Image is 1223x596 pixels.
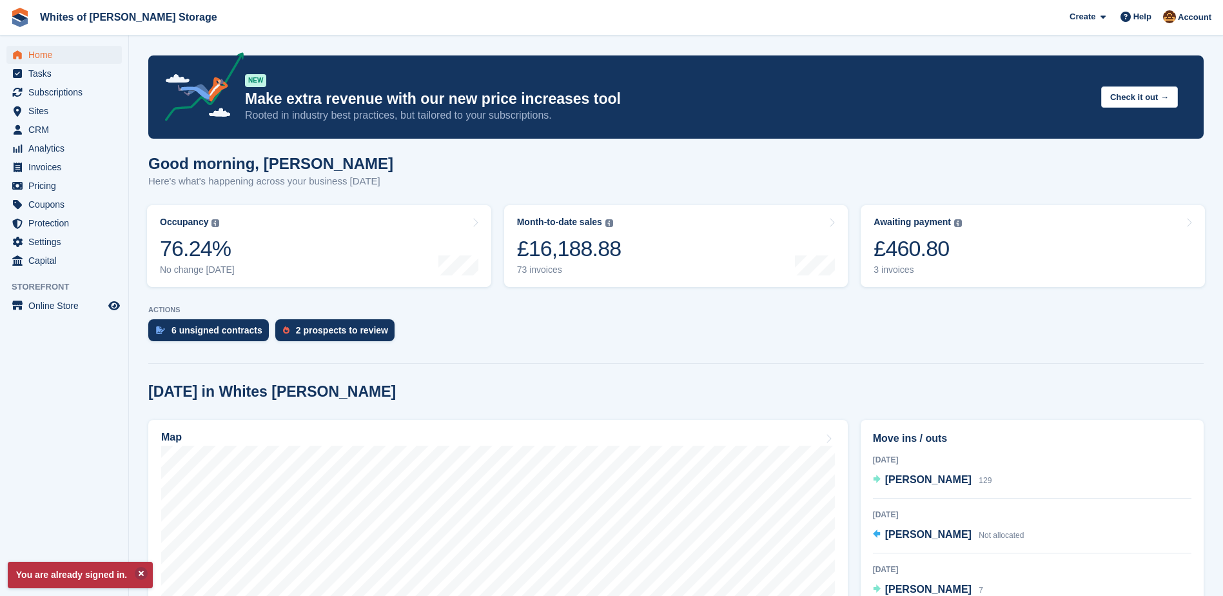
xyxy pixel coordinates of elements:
[106,298,122,313] a: Preview store
[954,219,962,227] img: icon-info-grey-7440780725fd019a000dd9b08b2336e03edf1995a4989e88bcd33f0948082b44.svg
[6,177,122,195] a: menu
[873,454,1191,466] div: [DATE]
[28,214,106,232] span: Protection
[148,319,275,348] a: 6 unsigned contracts
[6,46,122,64] a: menu
[28,252,106,270] span: Capital
[6,214,122,232] a: menu
[211,219,219,227] img: icon-info-grey-7440780725fd019a000dd9b08b2336e03edf1995a4989e88bcd33f0948082b44.svg
[10,8,30,27] img: stora-icon-8386f47178a22dfd0bd8f6a31ec36ba5ce8667c1dd55bd0f319d3a0aa187defe.svg
[28,297,106,315] span: Online Store
[35,6,222,28] a: Whites of [PERSON_NAME] Storage
[28,121,106,139] span: CRM
[275,319,401,348] a: 2 prospects to review
[6,121,122,139] a: menu
[6,297,122,315] a: menu
[517,235,621,262] div: £16,188.88
[1163,10,1176,23] img: Eddie White
[1133,10,1151,23] span: Help
[885,584,972,595] span: [PERSON_NAME]
[6,158,122,176] a: menu
[874,217,951,228] div: Awaiting payment
[154,52,244,126] img: price-adjustments-announcement-icon-8257ccfd72463d97f412b2fc003d46551f7dbcb40ab6d574587a9cd5c0d94...
[296,325,388,335] div: 2 prospects to review
[874,235,962,262] div: £460.80
[6,139,122,157] a: menu
[6,83,122,101] a: menu
[28,158,106,176] span: Invoices
[605,219,613,227] img: icon-info-grey-7440780725fd019a000dd9b08b2336e03edf1995a4989e88bcd33f0948082b44.svg
[6,233,122,251] a: menu
[873,431,1191,446] h2: Move ins / outs
[148,174,393,189] p: Here's what's happening across your business [DATE]
[171,325,262,335] div: 6 unsigned contracts
[861,205,1205,287] a: Awaiting payment £460.80 3 invoices
[245,74,266,87] div: NEW
[1178,11,1211,24] span: Account
[6,65,122,83] a: menu
[28,139,106,157] span: Analytics
[517,264,621,275] div: 73 invoices
[873,472,992,489] a: [PERSON_NAME] 129
[28,177,106,195] span: Pricing
[283,326,289,334] img: prospect-51fa495bee0391a8d652442698ab0144808aea92771e9ea1ae160a38d050c398.svg
[873,509,1191,521] div: [DATE]
[245,90,1091,108] p: Make extra revenue with our new price increases tool
[517,217,602,228] div: Month-to-date sales
[147,205,491,287] a: Occupancy 76.24% No change [DATE]
[12,281,128,293] span: Storefront
[148,383,396,401] h2: [DATE] in Whites [PERSON_NAME]
[1070,10,1095,23] span: Create
[885,474,972,485] span: [PERSON_NAME]
[28,65,106,83] span: Tasks
[160,217,208,228] div: Occupancy
[504,205,848,287] a: Month-to-date sales £16,188.88 73 invoices
[874,264,962,275] div: 3 invoices
[28,102,106,120] span: Sites
[1101,86,1178,108] button: Check it out →
[28,195,106,214] span: Coupons
[161,432,182,443] h2: Map
[160,235,235,262] div: 76.24%
[148,155,393,172] h1: Good morning, [PERSON_NAME]
[979,476,992,485] span: 129
[6,252,122,270] a: menu
[979,586,983,595] span: 7
[873,564,1191,575] div: [DATE]
[6,102,122,120] a: menu
[28,233,106,251] span: Settings
[156,326,165,334] img: contract_signature_icon-13c848040528278c33f63329250d36e43548de30e8caae1d1a13099fd9432cc5.svg
[873,527,1024,544] a: [PERSON_NAME] Not allocated
[979,531,1024,540] span: Not allocated
[885,529,972,540] span: [PERSON_NAME]
[160,264,235,275] div: No change [DATE]
[8,562,153,588] p: You are already signed in.
[148,306,1204,314] p: ACTIONS
[28,46,106,64] span: Home
[28,83,106,101] span: Subscriptions
[6,195,122,214] a: menu
[245,108,1091,123] p: Rooted in industry best practices, but tailored to your subscriptions.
